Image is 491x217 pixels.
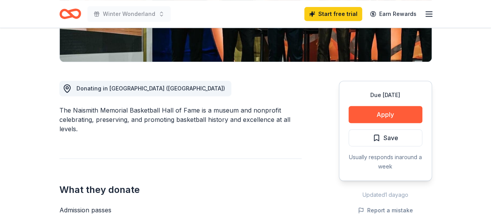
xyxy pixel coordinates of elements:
div: Admission passes [59,205,302,215]
div: Usually responds in around a week [349,153,422,171]
a: Earn Rewards [365,7,421,21]
a: Start free trial [304,7,362,21]
h2: What they donate [59,184,302,196]
div: Due [DATE] [349,90,422,100]
button: Winter Wonderland [87,6,171,22]
span: Donating in [GEOGRAPHIC_DATA] ([GEOGRAPHIC_DATA]) [76,85,225,92]
span: Winter Wonderland [103,9,155,19]
div: The Naismith Memorial Basketball Hall of Fame is a museum and nonprofit celebrating, preserving, ... [59,106,302,134]
button: Report a mistake [358,206,413,215]
span: Save [383,133,398,143]
a: Home [59,5,81,23]
div: Updated 1 day ago [339,190,432,200]
button: Apply [349,106,422,123]
button: Save [349,129,422,146]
